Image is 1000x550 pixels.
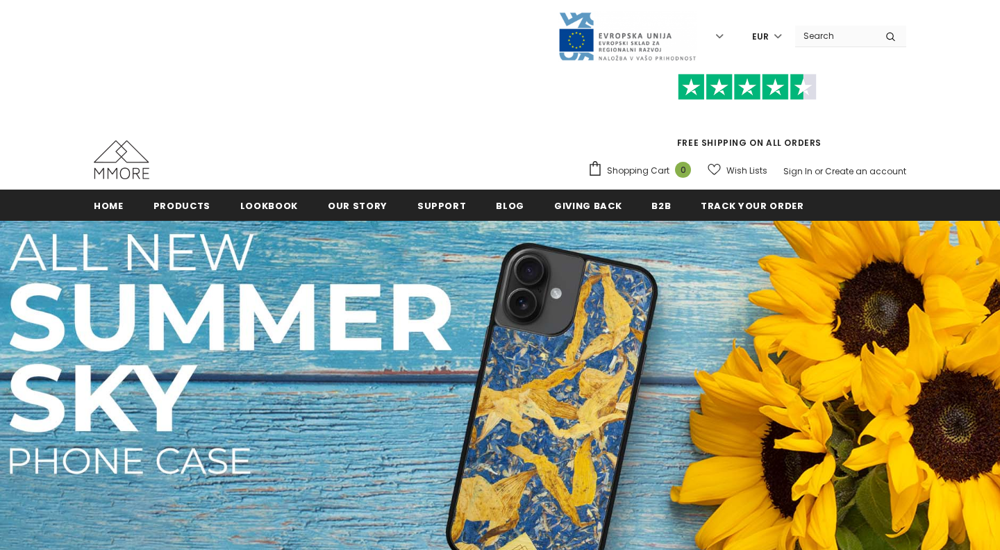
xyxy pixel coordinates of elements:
span: support [417,199,467,212]
input: Search Site [795,26,875,46]
a: Sign In [783,165,812,177]
span: 0 [675,162,691,178]
span: Wish Lists [726,164,767,178]
span: Home [94,199,124,212]
span: EUR [752,30,769,44]
a: Track your order [701,190,803,221]
a: Home [94,190,124,221]
img: MMORE Cases [94,140,149,179]
a: Shopping Cart 0 [587,160,698,181]
span: Products [153,199,210,212]
span: Our Story [328,199,387,212]
a: Giving back [554,190,622,221]
span: Blog [496,199,524,212]
a: Blog [496,190,524,221]
span: FREE SHIPPING ON ALL ORDERS [587,80,906,149]
a: Javni Razpis [558,30,697,42]
span: Shopping Cart [607,164,669,178]
span: B2B [651,199,671,212]
a: Our Story [328,190,387,221]
a: Create an account [825,165,906,177]
a: Lookbook [240,190,298,221]
span: Giving back [554,199,622,212]
span: or [815,165,823,177]
a: B2B [651,190,671,221]
span: Lookbook [240,199,298,212]
img: Javni Razpis [558,11,697,62]
span: Track your order [701,199,803,212]
iframe: Customer reviews powered by Trustpilot [587,100,906,136]
img: Trust Pilot Stars [678,74,817,101]
a: support [417,190,467,221]
a: Wish Lists [708,158,767,183]
a: Products [153,190,210,221]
